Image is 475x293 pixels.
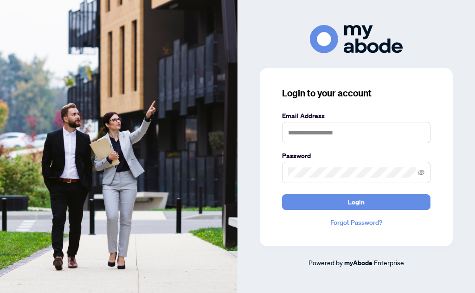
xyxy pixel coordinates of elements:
[344,258,372,268] a: myAbode
[310,25,403,53] img: ma-logo
[348,195,365,210] span: Login
[282,194,430,210] button: Login
[308,258,343,267] span: Powered by
[282,217,430,228] a: Forgot Password?
[282,111,430,121] label: Email Address
[282,87,430,100] h3: Login to your account
[418,169,424,176] span: eye-invisible
[374,258,404,267] span: Enterprise
[282,151,430,161] label: Password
